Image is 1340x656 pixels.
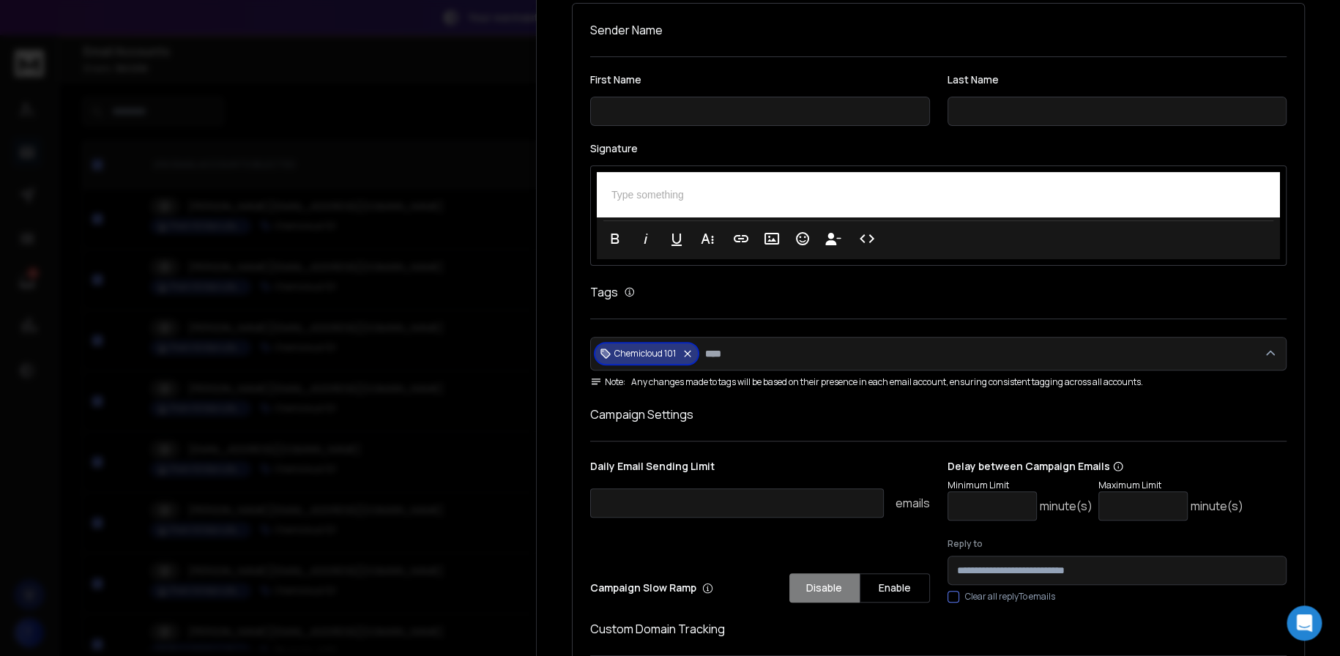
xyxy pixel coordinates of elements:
[948,480,1093,491] p: Minimum Limit
[590,75,930,85] label: First Name
[965,591,1055,603] label: Clear all replyTo emails
[860,573,930,603] button: Enable
[789,573,860,603] button: Disable
[896,494,930,512] p: emails
[1040,497,1093,515] p: minute(s)
[948,75,1287,85] label: Last Name
[693,224,721,253] button: More Text
[758,224,786,253] button: Insert Image (Ctrl+P)
[601,224,629,253] button: Bold (Ctrl+B)
[1191,497,1243,515] p: minute(s)
[789,224,816,253] button: Emoticons
[1287,605,1322,641] div: Open Intercom Messenger
[590,143,1287,154] label: Signature
[590,581,713,595] p: Campaign Slow Ramp
[948,538,1287,550] label: Reply to
[590,376,625,388] span: Note:
[727,224,755,253] button: Insert Link (Ctrl+K)
[948,459,1243,474] p: Delay between Campaign Emails
[590,21,1287,39] h1: Sender Name
[1098,480,1243,491] p: Maximum Limit
[590,620,1287,638] h1: Custom Domain Tracking
[590,406,1287,423] h1: Campaign Settings
[663,224,691,253] button: Underline (Ctrl+U)
[632,224,660,253] button: Italic (Ctrl+I)
[590,459,930,480] p: Daily Email Sending Limit
[614,348,676,359] p: Chemicloud 101
[590,376,1287,388] div: Any changes made to tags will be based on their presence in each email account, ensuring consiste...
[590,283,618,301] h1: Tags
[819,224,847,253] button: Insert Unsubscribe Link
